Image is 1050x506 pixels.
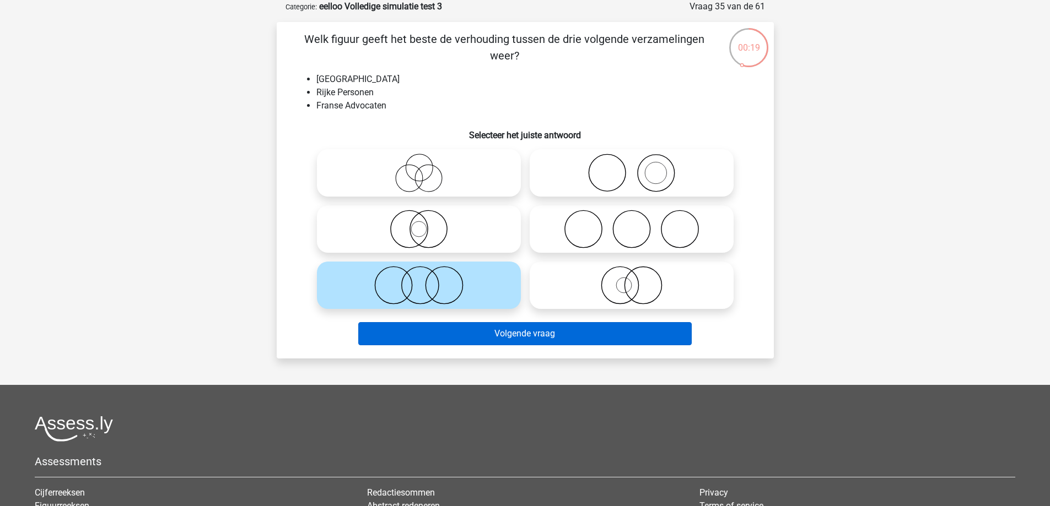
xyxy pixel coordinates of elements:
h6: Selecteer het juiste antwoord [294,121,756,140]
small: Categorie: [286,3,317,11]
img: Assessly logo [35,416,113,442]
div: 00:19 [728,27,769,55]
li: Rijke Personen [316,86,756,99]
strong: eelloo Volledige simulatie test 3 [319,1,442,12]
a: Privacy [699,487,728,498]
li: [GEOGRAPHIC_DATA] [316,73,756,86]
a: Cijferreeksen [35,487,85,498]
p: Welk figuur geeft het beste de verhouding tussen de drie volgende verzamelingen weer? [294,31,715,64]
li: Franse Advocaten [316,99,756,112]
a: Redactiesommen [367,487,435,498]
button: Volgende vraag [358,322,692,345]
h5: Assessments [35,455,1015,468]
